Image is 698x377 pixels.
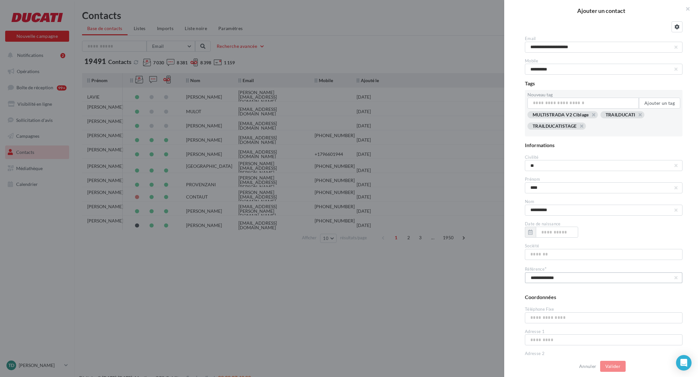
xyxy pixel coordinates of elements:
div: Email [525,36,682,42]
div: Tags [525,80,682,87]
div: Téléphone Fixe [525,306,682,312]
button: Ajouter un tag [639,98,680,109]
button: Annuler [577,362,599,370]
div: Civilité [525,154,682,160]
button: Valider [600,361,626,372]
div: TRAILDUCATISTAGE [533,124,577,129]
div: Coordonnées [525,294,682,301]
div: MULTISTRADA V2 Ciblage [533,113,589,117]
div: Informations [525,142,682,149]
div: Prénom [525,176,682,182]
h2: Ajouter un contact [515,8,688,14]
div: Mobile [525,58,682,64]
div: Open Intercom Messenger [676,355,692,371]
div: Société [525,243,682,249]
div: Référence [525,265,682,273]
div: Date de naissance [525,221,682,227]
div: Adresse 2 [525,350,682,357]
div: Adresse 1 [525,329,682,335]
div: Nom [525,199,682,205]
label: Nouveau tag [527,92,680,97]
div: TRAILDUCATI [606,113,635,117]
